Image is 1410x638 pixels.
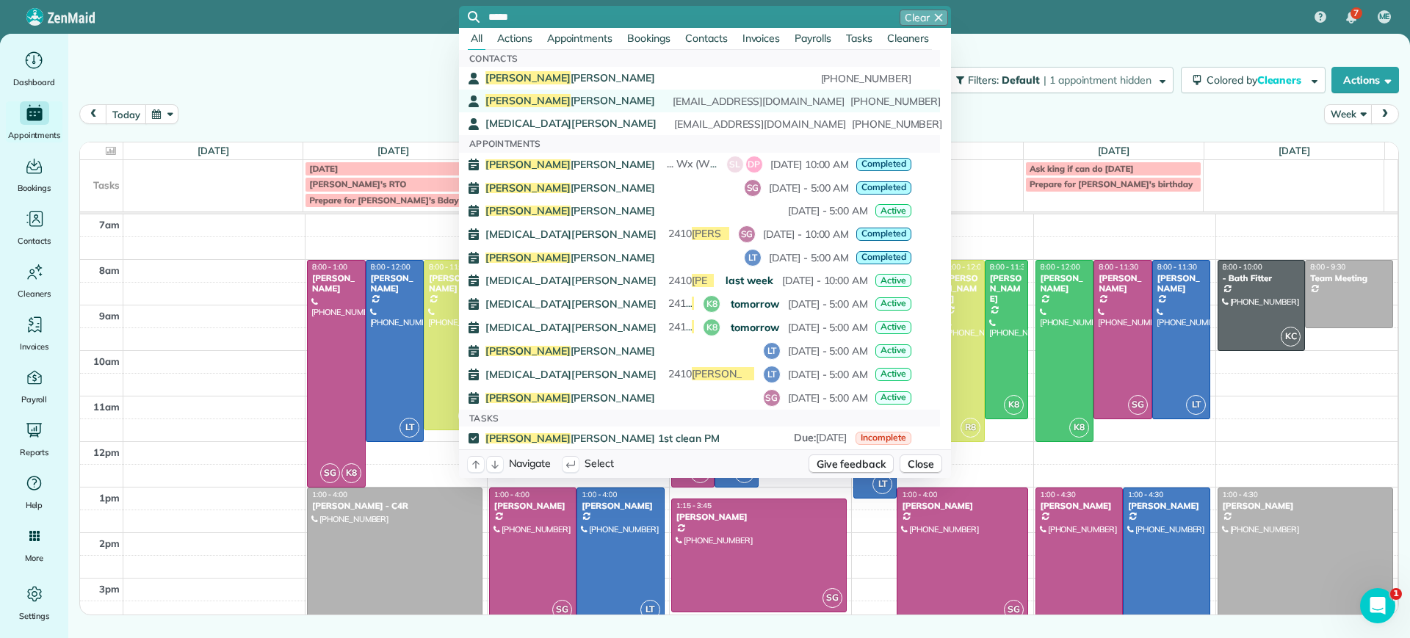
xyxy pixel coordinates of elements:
span: [DATE] - 5:00 AM [788,393,868,403]
iframe: Intercom live chat [1360,588,1395,623]
span: Clear [905,10,930,25]
svg: Focus search [468,11,480,23]
div: [PERSON_NAME] [581,501,659,511]
span: [PERSON_NAME] [485,183,655,193]
span: K8 [704,298,720,310]
div: [PERSON_NAME] [428,273,478,294]
button: Actions [1331,67,1399,93]
span: K8 [704,322,720,333]
span: 8:00 - 11:45 [429,262,469,272]
span: 8:00 - 12:00 [1041,262,1080,272]
span: Ask king if can do [DATE] [1030,163,1134,174]
span: Contacts [685,32,728,45]
span: [MEDICAL_DATA][PERSON_NAME] [485,369,657,380]
span: Active [881,321,906,333]
span: Give feedback [817,457,886,471]
a: [MEDICAL_DATA][PERSON_NAME]2410[PERSON_NAME][GEOGRAPHIC_DATA]last week[DATE] - 10:00 AMActive [459,269,940,292]
span: LT [764,345,780,357]
span: Active [881,297,906,309]
div: [PERSON_NAME] [945,273,980,305]
span: tomorrow [728,294,782,313]
span: | 1 appointment hidden [1044,73,1151,87]
a: [MEDICAL_DATA][PERSON_NAME]2410[PERSON_NAME][GEOGRAPHIC_DATA]K8tomorrow[DATE] - 5:00 AMActive [459,292,940,316]
span: [PHONE_NUMBER] [818,73,911,84]
span: [PERSON_NAME] [485,181,571,195]
button: LT [764,343,780,359]
span: Appointments [547,32,613,45]
div: [PERSON_NAME] [1222,501,1389,511]
div: [PERSON_NAME] [370,273,420,294]
span: R8 [961,418,980,438]
a: [PERSON_NAME][PERSON_NAME] 1st clean PMDue:[DATE]Incomplete [459,427,940,449]
div: [PERSON_NAME] [1040,273,1090,294]
span: More [25,551,43,565]
span: 12pm [93,446,120,458]
div: [PERSON_NAME] [311,273,361,294]
span: Invoices [20,339,49,354]
span: K8 [1069,418,1089,438]
button: today [106,104,146,124]
span: 8:00 - 10:00 [1223,262,1262,272]
span: Completed [861,158,906,170]
span: [PERSON_NAME] [485,346,655,356]
span: Completed [861,251,906,263]
span: [PERSON_NAME] [485,71,571,84]
button: LT [764,366,780,383]
span: Active [881,368,906,380]
span: LT [1186,395,1206,415]
span: Bookings [18,181,51,195]
a: Invoices [6,313,62,354]
a: [PERSON_NAME][PERSON_NAME]LT[DATE] - 5:00 AMCompleted [459,246,940,269]
span: [PERSON_NAME] [485,71,655,84]
span: SG [320,463,340,483]
span: [PERSON_NAME] [485,253,655,263]
span: 1:15 - 3:45 [676,501,712,510]
a: Reports [6,418,62,460]
span: K8 [1004,395,1024,415]
span: Default [1002,73,1041,87]
span: Completed [861,228,906,239]
a: [MEDICAL_DATA][PERSON_NAME]2410[PERSON_NAME][GEOGRAPHIC_DATA]LT[DATE] - 5:00 AMActive [459,363,940,386]
a: [PERSON_NAME][PERSON_NAME][EMAIL_ADDRESS][DOMAIN_NAME][PHONE_NUMBER] [459,90,940,112]
span: [DATE] - 10:00 AM [723,273,868,288]
span: LT [745,252,761,264]
span: Active [881,275,906,286]
span: Payroll [21,392,48,407]
div: [PERSON_NAME] [493,501,572,511]
a: Filters: Default | 1 appointment hidden [937,67,1174,93]
span: LT [872,474,892,494]
span: [PERSON_NAME] [692,274,774,287]
span: 1 [1390,588,1402,600]
span: 8:00 - 11:30 [1157,262,1197,272]
a: [PERSON_NAME][PERSON_NAME]SG[DATE] - 5:00 AMActive [459,386,940,410]
span: [PERSON_NAME] [692,367,774,380]
button: Filters: Default | 1 appointment hidden [944,67,1174,93]
a: [PERSON_NAME][PERSON_NAME]... Wx (Windex) WORK ORDER& Loremi Dolorsi AMETCON ADIPISCI ELITSED: Do... [459,153,940,176]
div: 7 unread notifications [1336,1,1367,34]
a: [MEDICAL_DATA][PERSON_NAME]2410[PERSON_NAME][GEOGRAPHIC_DATA]K8tomorrow[DATE] - 5:00 AMActive [459,316,940,339]
button: Focus search [459,11,480,23]
span: Cleaners [18,286,51,301]
span: Bookings [627,32,670,45]
span: LT [764,369,780,380]
span: Appointments [8,128,61,142]
span: DP [746,159,762,170]
span: SG [739,228,755,240]
a: [MEDICAL_DATA][PERSON_NAME]2410[PERSON_NAME][GEOGRAPHIC_DATA]SG[DATE] - 10:00 AMCompleted [459,222,940,246]
span: 1:00 - 4:30 [1041,490,1076,499]
button: Give feedback [809,454,894,474]
a: Dashboard [6,48,62,90]
button: K8 [704,319,720,336]
span: R8 [458,406,478,426]
span: Close [908,457,934,471]
span: [PERSON_NAME] 1st clean PM [485,433,720,443]
span: 2410 [GEOGRAPHIC_DATA] [668,274,879,287]
span: Active [881,205,906,217]
span: Active [881,344,906,356]
div: [PERSON_NAME] [1157,273,1207,294]
a: [DATE] [198,145,229,156]
span: [PERSON_NAME] [485,204,571,217]
span: SG [745,182,761,194]
button: prev [79,104,107,124]
span: Due : [794,431,816,444]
